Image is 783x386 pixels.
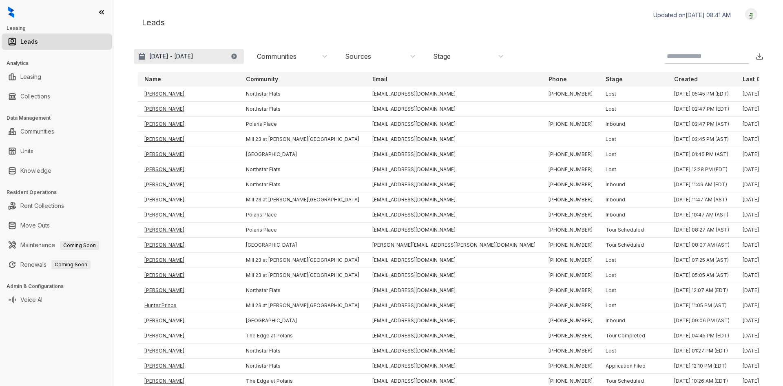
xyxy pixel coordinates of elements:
li: Maintenance [2,237,112,253]
td: [GEOGRAPHIC_DATA] [239,313,366,328]
span: Coming Soon [60,241,99,250]
td: [PERSON_NAME] [138,87,239,102]
p: Updated on [DATE] 08:41 AM [653,11,731,19]
td: Mill 23 at [PERSON_NAME][GEOGRAPHIC_DATA] [239,192,366,208]
h3: Resident Operations [7,189,114,196]
div: Sources [345,52,371,61]
li: Voice AI [2,292,112,308]
td: [PHONE_NUMBER] [542,223,599,238]
li: Knowledge [2,163,112,179]
td: Polaris Place [239,117,366,132]
a: Communities [20,123,54,140]
td: [PERSON_NAME] [138,238,239,253]
h3: Data Management [7,114,114,122]
a: Move Outs [20,217,50,234]
li: Communities [2,123,112,140]
td: [PHONE_NUMBER] [542,359,599,374]
td: Northstar Flats [239,344,366,359]
td: [PHONE_NUMBER] [542,344,599,359]
td: Inbound [599,192,668,208]
td: [EMAIL_ADDRESS][DOMAIN_NAME] [366,192,542,208]
td: [PERSON_NAME] [138,223,239,238]
td: [DATE] 12:07 AM (EDT) [668,283,736,298]
span: Coming Soon [51,260,91,269]
td: Application Filed [599,359,668,374]
td: Mill 23 at [PERSON_NAME][GEOGRAPHIC_DATA] [239,253,366,268]
td: [EMAIL_ADDRESS][DOMAIN_NAME] [366,208,542,223]
td: [PERSON_NAME] [138,147,239,162]
div: Communities [257,52,296,61]
td: Lost [599,298,668,313]
td: [PHONE_NUMBER] [542,298,599,313]
div: Stage [433,52,451,61]
td: [EMAIL_ADDRESS][DOMAIN_NAME] [366,223,542,238]
p: Email [372,75,387,83]
a: Units [20,143,33,159]
td: [EMAIL_ADDRESS][DOMAIN_NAME] [366,132,542,147]
td: [PERSON_NAME][EMAIL_ADDRESS][PERSON_NAME][DOMAIN_NAME] [366,238,542,253]
li: Leasing [2,69,112,85]
li: Units [2,143,112,159]
td: [DATE] 02:45 PM (AST) [668,132,736,147]
td: [DATE] 02:47 PM (EDT) [668,102,736,117]
td: [PHONE_NUMBER] [542,313,599,328]
td: [PHONE_NUMBER] [542,253,599,268]
td: Northstar Flats [239,87,366,102]
td: Mill 23 at [PERSON_NAME][GEOGRAPHIC_DATA] [239,268,366,283]
td: [DATE] 04:45 PM (EDT) [668,328,736,344]
td: [DATE] 01:27 PM (EDT) [668,344,736,359]
td: Northstar Flats [239,162,366,177]
td: [PERSON_NAME] [138,283,239,298]
td: [DATE] 08:27 AM (AST) [668,223,736,238]
td: [PERSON_NAME] [138,162,239,177]
td: Hunter Prince [138,298,239,313]
a: RenewalsComing Soon [20,257,91,273]
div: Leads [134,8,763,37]
td: Tour Scheduled [599,223,668,238]
p: Stage [606,75,623,83]
td: [DATE] 05:45 PM (EDT) [668,87,736,102]
td: [PERSON_NAME] [138,268,239,283]
td: [PHONE_NUMBER] [542,208,599,223]
td: [PERSON_NAME] [138,359,239,374]
td: [DATE] 02:47 PM (AST) [668,117,736,132]
td: [PERSON_NAME] [138,208,239,223]
li: Move Outs [2,217,112,234]
td: Lost [599,344,668,359]
td: [PHONE_NUMBER] [542,87,599,102]
h3: Leasing [7,25,114,32]
td: [DATE] 09:06 PM (AST) [668,313,736,328]
td: [EMAIL_ADDRESS][DOMAIN_NAME] [366,87,542,102]
td: [DATE] 05:05 AM (AST) [668,268,736,283]
td: [PHONE_NUMBER] [542,328,599,344]
img: Download [755,52,763,60]
p: Name [144,75,161,83]
td: Lost [599,268,668,283]
td: Mill 23 at [PERSON_NAME][GEOGRAPHIC_DATA] [239,132,366,147]
td: [GEOGRAPHIC_DATA] [239,147,366,162]
h3: Admin & Configurations [7,283,114,290]
td: [EMAIL_ADDRESS][DOMAIN_NAME] [366,283,542,298]
td: [EMAIL_ADDRESS][DOMAIN_NAME] [366,344,542,359]
td: Northstar Flats [239,283,366,298]
td: [EMAIL_ADDRESS][DOMAIN_NAME] [366,268,542,283]
a: Rent Collections [20,198,64,214]
td: The Edge at Polaris [239,328,366,344]
td: [PHONE_NUMBER] [542,268,599,283]
td: Tour Completed [599,328,668,344]
p: Phone [549,75,567,83]
img: logo [8,7,14,18]
p: Community [246,75,278,83]
td: Northstar Flats [239,102,366,117]
td: [PHONE_NUMBER] [542,283,599,298]
td: Inbound [599,177,668,192]
td: [DATE] 01:46 PM (AST) [668,147,736,162]
td: [EMAIL_ADDRESS][DOMAIN_NAME] [366,359,542,374]
td: [PHONE_NUMBER] [542,117,599,132]
td: Inbound [599,208,668,223]
td: Polaris Place [239,223,366,238]
td: [EMAIL_ADDRESS][DOMAIN_NAME] [366,177,542,192]
td: [PHONE_NUMBER] [542,162,599,177]
a: Knowledge [20,163,51,179]
td: [DATE] 12:28 PM (EDT) [668,162,736,177]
